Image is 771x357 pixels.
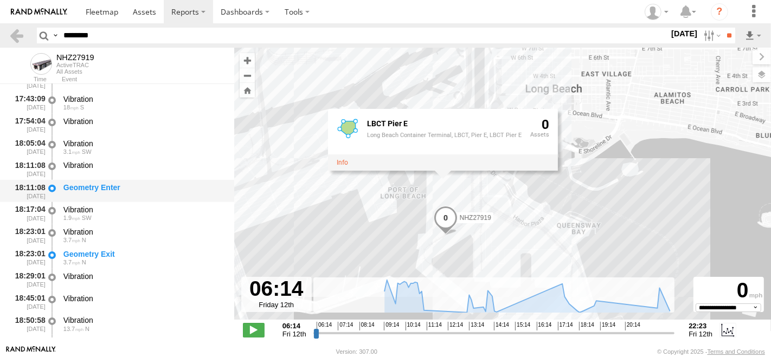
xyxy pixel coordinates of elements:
span: 08:14 [359,322,375,330]
label: Play/Stop [243,323,265,337]
button: Zoom out [240,68,255,83]
span: 18:14 [579,322,594,330]
div: 18:23:01 [DATE] [9,248,47,268]
span: Heading: 242 [82,148,92,155]
label: Search Filter Options [699,28,723,43]
div: Vibration [63,94,224,104]
span: Fri 12th Sep 2025 [282,330,306,338]
div: Vibration [63,116,224,126]
div: 18:11:08 [DATE] [9,181,47,201]
div: Vibration [63,160,224,170]
div: ActiveTRAC [56,62,94,68]
a: Terms and Conditions [708,348,765,355]
div: Vibration [63,315,224,325]
div: 18:05:04 [DATE] [9,137,47,157]
div: Long Beach Container Terminal, LBCT, Pier E, LBCT Pier E [367,132,522,139]
div: Vibration [63,271,224,281]
div: 17:54:04 [DATE] [9,115,47,135]
div: All Assets [56,68,94,75]
strong: 06:14 [282,322,306,330]
div: Geometry Exit [63,249,224,259]
span: 09:14 [384,322,399,330]
div: 18:11:08 [DATE] [9,159,47,179]
div: Vibration [63,139,224,148]
button: Zoom Home [240,83,255,98]
span: Heading: 13 [82,237,86,243]
a: View fence details [337,158,348,166]
span: 3.7 [63,259,80,265]
span: 13:14 [469,322,484,330]
div: Vibration [63,205,224,215]
i: ? [711,3,728,21]
span: 06:14 [317,322,332,330]
div: 18:29:01 [DATE] [9,270,47,290]
a: Back to previous Page [9,28,24,43]
span: 16:14 [537,322,552,330]
span: NHZ27919 [460,214,491,222]
div: 18:50:58 [DATE] [9,314,47,334]
span: 19:14 [600,322,615,330]
span: 3.7 [63,237,80,243]
span: 3.1 [63,148,80,155]
span: 11:14 [427,322,442,330]
div: © Copyright 2025 - [657,348,765,355]
span: 14:14 [494,322,509,330]
div: Vibration [63,294,224,303]
span: 18 [63,104,79,111]
span: 1.9 [63,215,80,221]
div: Zulema McIntosch [641,4,672,20]
a: Visit our Website [6,346,56,357]
span: Heading: 13 [82,259,86,265]
span: Heading: 360 [85,326,89,332]
div: Version: 307.00 [336,348,377,355]
div: Time [9,77,47,82]
div: 17:43:09 [DATE] [9,93,47,113]
span: 15:14 [515,322,530,330]
span: 07:14 [338,322,353,330]
div: 0 [695,278,762,303]
div: Fence Name - LBCT Pier E [367,119,522,127]
label: Export results as... [744,28,762,43]
div: 18:23:01 [DATE] [9,225,47,245]
span: Heading: 172 [80,104,84,111]
img: rand-logo.svg [11,8,67,16]
div: 18:17:04 [DATE] [9,203,47,223]
div: Geometry Enter [63,183,224,192]
span: 17:14 [558,322,573,330]
div: 18:50:58 [DATE] [9,336,47,356]
div: 18:45:01 [DATE] [9,292,47,312]
div: Event [62,77,234,82]
strong: 22:23 [689,322,712,330]
span: Heading: 220 [82,215,92,221]
label: Search Query [51,28,60,43]
div: NHZ27919 - View Asset History [56,53,94,62]
span: 10:14 [406,322,421,330]
span: 13.7 [63,326,83,332]
span: Fri 12th Sep 2025 [689,330,712,338]
span: 12:14 [448,322,463,330]
div: 0 [530,117,549,152]
div: Vibration [63,227,224,237]
span: 20:14 [625,322,640,330]
label: [DATE] [669,28,699,40]
button: Zoom in [240,53,255,68]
